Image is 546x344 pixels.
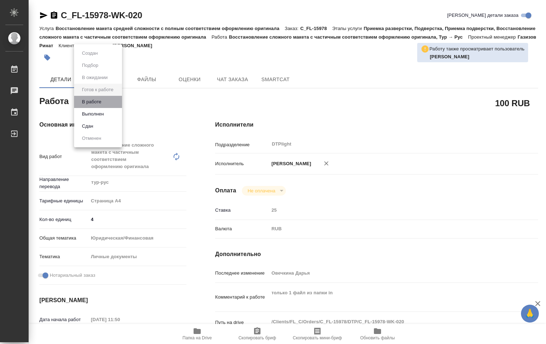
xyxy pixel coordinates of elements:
button: В работе [80,98,103,106]
button: Готов к работе [80,86,116,94]
button: Создан [80,49,100,57]
button: В ожидании [80,74,110,82]
button: Отменен [80,134,103,142]
button: Сдан [80,122,95,130]
button: Подбор [80,62,101,69]
button: Выполнен [80,110,106,118]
